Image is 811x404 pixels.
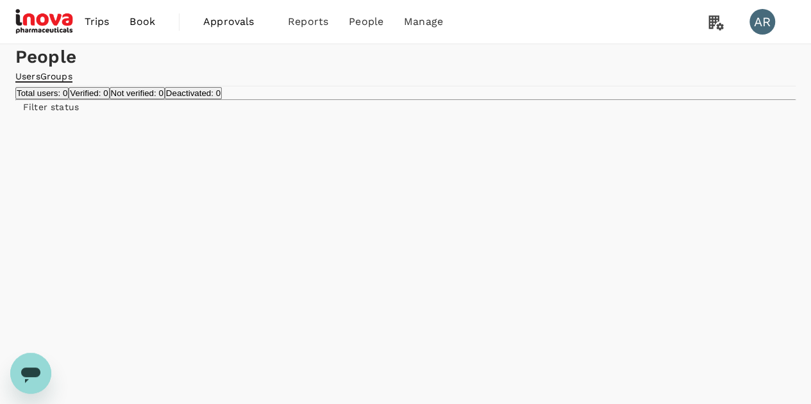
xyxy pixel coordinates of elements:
[15,70,40,83] a: Users
[288,14,328,29] span: Reports
[749,9,775,35] div: AR
[404,14,443,29] span: Manage
[15,44,796,70] h1: People
[349,14,383,29] span: People
[10,353,51,394] iframe: Button to launch messaging window
[15,102,87,112] span: Filter status
[110,87,165,99] button: Not verified: 0
[130,14,155,29] span: Book
[15,8,74,36] img: iNova Pharmaceuticals
[85,14,110,29] span: Trips
[165,87,222,99] button: Deactivated: 0
[15,87,69,99] button: Total users: 0
[40,70,72,83] a: Groups
[69,87,109,99] button: Verified: 0
[203,14,267,29] span: Approvals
